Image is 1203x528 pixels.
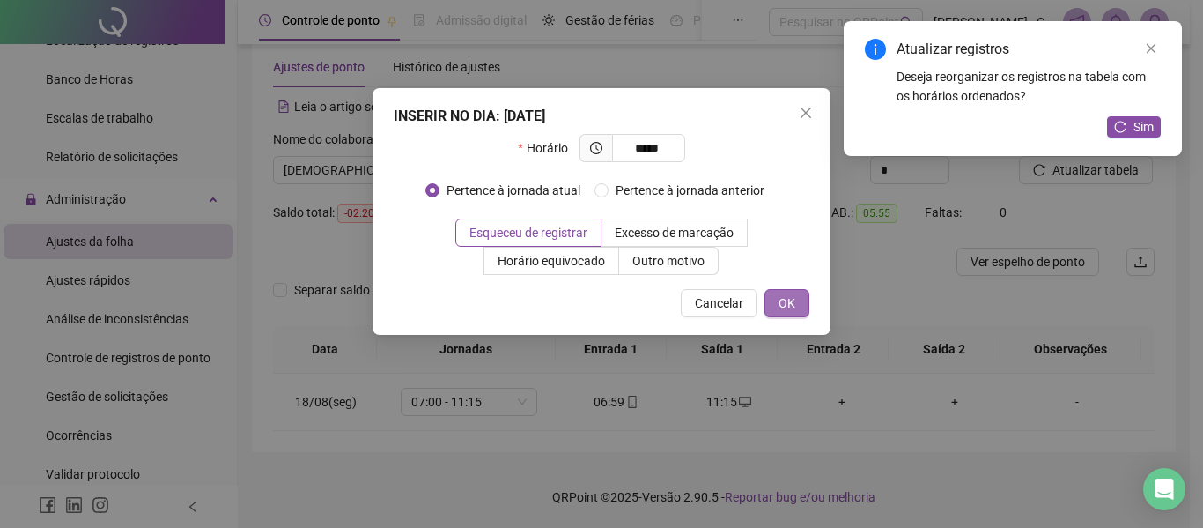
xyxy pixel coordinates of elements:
span: OK [779,294,795,313]
div: Atualizar registros [897,39,1161,60]
span: Pertence à jornada atual [439,181,587,200]
button: Cancelar [681,289,757,317]
span: close [1145,42,1157,55]
span: close [799,106,813,120]
span: info-circle [865,39,886,60]
div: Deseja reorganizar os registros na tabela com os horários ordenados? [897,67,1161,106]
a: Close [1141,39,1161,58]
button: Sim [1107,116,1161,138]
button: Close [792,99,820,127]
span: Cancelar [695,294,743,313]
span: Excesso de marcação [615,226,734,240]
label: Horário [518,134,579,162]
span: Pertence à jornada anterior [609,181,771,200]
div: INSERIR NO DIA : [DATE] [394,106,809,127]
button: OK [764,289,809,317]
span: Sim [1133,117,1154,137]
span: Horário equivocado [498,254,605,268]
span: clock-circle [590,142,602,154]
div: Open Intercom Messenger [1143,468,1185,510]
span: reload [1114,121,1126,133]
span: Esqueceu de registrar [469,226,587,240]
span: Outro motivo [632,254,705,268]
